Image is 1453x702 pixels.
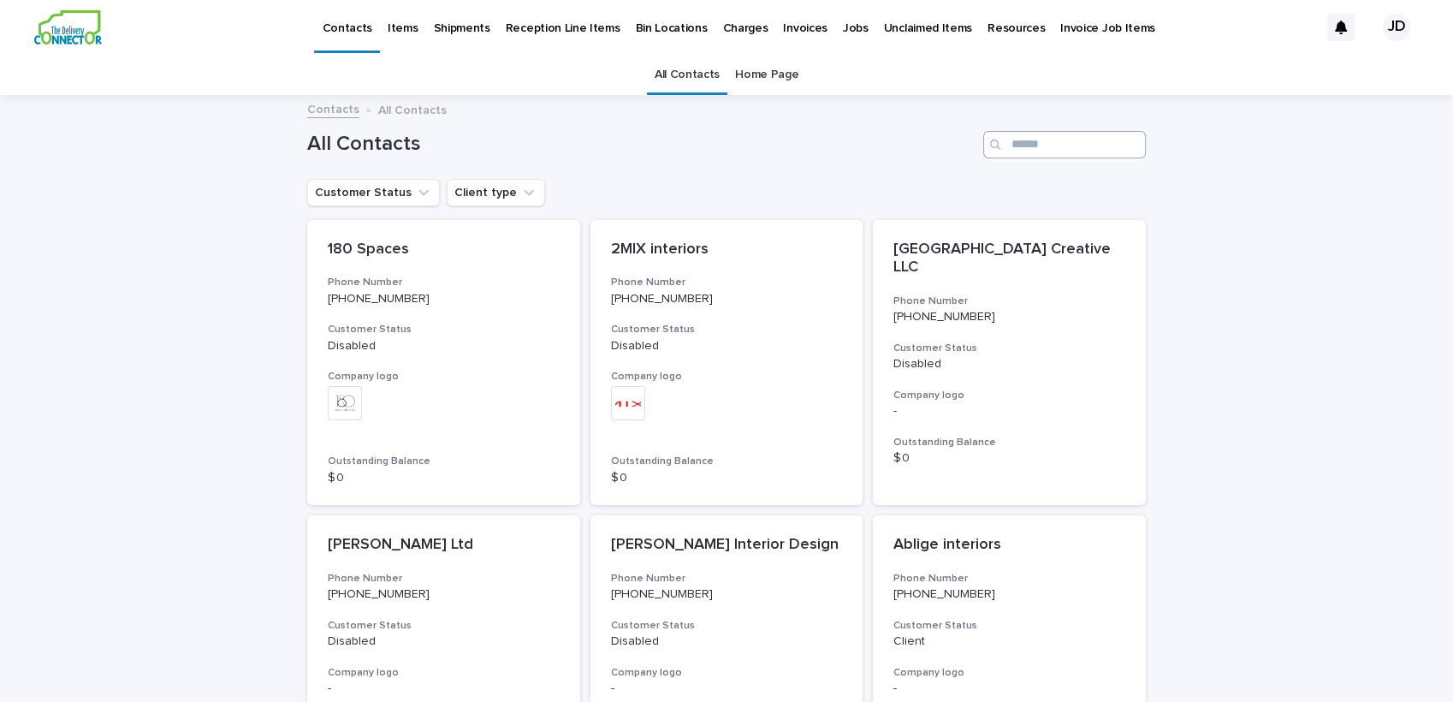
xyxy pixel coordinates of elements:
[447,179,545,206] button: Client type
[328,536,560,555] p: [PERSON_NAME] Ltd
[328,471,560,485] p: $ 0
[611,370,843,384] h3: Company logo
[328,619,560,633] h3: Customer Status
[328,455,560,468] h3: Outstanding Balance
[611,588,713,600] a: [PHONE_NUMBER]
[893,342,1125,355] h3: Customer Status
[893,634,1125,649] p: Client
[328,339,560,354] p: Disabled
[611,241,843,259] p: 2MIX interiors
[893,241,1125,277] p: [GEOGRAPHIC_DATA] Creative LLC
[893,436,1125,449] h3: Outstanding Balance
[611,471,843,485] p: $ 0
[893,404,1125,419] p: -
[893,451,1125,466] p: $ 0
[307,98,359,118] a: Contacts
[893,536,1125,555] p: Ablige interiors
[893,294,1125,308] h3: Phone Number
[893,311,995,323] a: [PHONE_NUMBER]
[34,10,102,45] img: aCWQmA6OSGG0Kwt8cj3c
[378,99,447,118] p: All Contacts
[590,220,863,506] a: 2MIX interiorsPhone Number[PHONE_NUMBER]Customer StatusDisabledCompany logoOutstanding Balance$ 0
[611,681,843,696] p: -
[611,293,713,305] a: [PHONE_NUMBER]
[893,357,1125,372] p: Disabled
[328,293,430,305] a: [PHONE_NUMBER]
[611,276,843,289] h3: Phone Number
[611,455,843,468] h3: Outstanding Balance
[611,634,843,649] p: Disabled
[328,572,560,586] h3: Phone Number
[307,132,976,157] h1: All Contacts
[1383,14,1410,41] div: JD
[328,323,560,336] h3: Customer Status
[893,572,1125,586] h3: Phone Number
[655,55,720,95] a: All Contacts
[328,681,560,696] p: -
[893,666,1125,680] h3: Company logo
[893,681,1125,696] p: -
[328,666,560,680] h3: Company logo
[328,634,560,649] p: Disabled
[611,323,843,336] h3: Customer Status
[307,220,580,506] a: 180 SpacesPhone Number[PHONE_NUMBER]Customer StatusDisabledCompany logoOutstanding Balance$ 0
[328,276,560,289] h3: Phone Number
[611,572,843,586] h3: Phone Number
[873,220,1146,506] a: [GEOGRAPHIC_DATA] Creative LLCPhone Number[PHONE_NUMBER]Customer StatusDisabledCompany logo-Outst...
[328,588,430,600] a: [PHONE_NUMBER]
[983,131,1146,158] input: Search
[893,619,1125,633] h3: Customer Status
[893,389,1125,402] h3: Company logo
[893,588,995,600] a: [PHONE_NUMBER]
[611,536,843,555] p: [PERSON_NAME] Interior Design
[328,370,560,384] h3: Company logo
[307,179,440,206] button: Customer Status
[611,619,843,633] h3: Customer Status
[735,55,798,95] a: Home Page
[611,339,843,354] p: Disabled
[328,241,560,259] p: 180 Spaces
[611,666,843,680] h3: Company logo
